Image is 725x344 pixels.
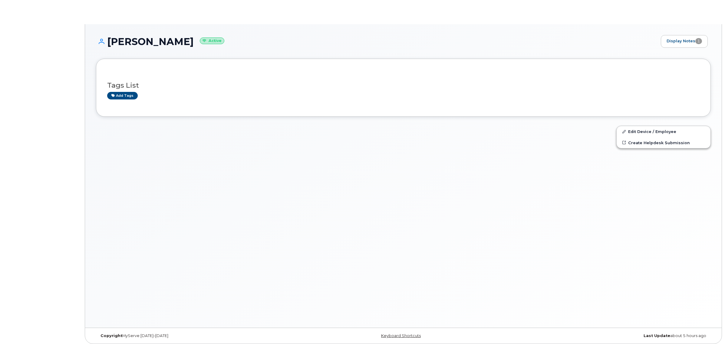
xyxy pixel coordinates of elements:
a: Keyboard Shortcuts [381,333,421,338]
h1: [PERSON_NAME] [96,36,658,47]
a: Create Helpdesk Submission [617,137,710,148]
h3: Tags List [107,82,700,89]
div: MyServe [DATE]–[DATE] [96,333,301,338]
div: about 5 hours ago [506,333,711,338]
a: Edit Device / Employee [617,126,710,137]
strong: Last Update [644,333,670,338]
a: Display Notes1 [661,35,708,48]
span: 1 [695,38,702,44]
a: Add tags [107,92,138,99]
strong: Copyright [101,333,122,338]
small: Active [200,37,224,44]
